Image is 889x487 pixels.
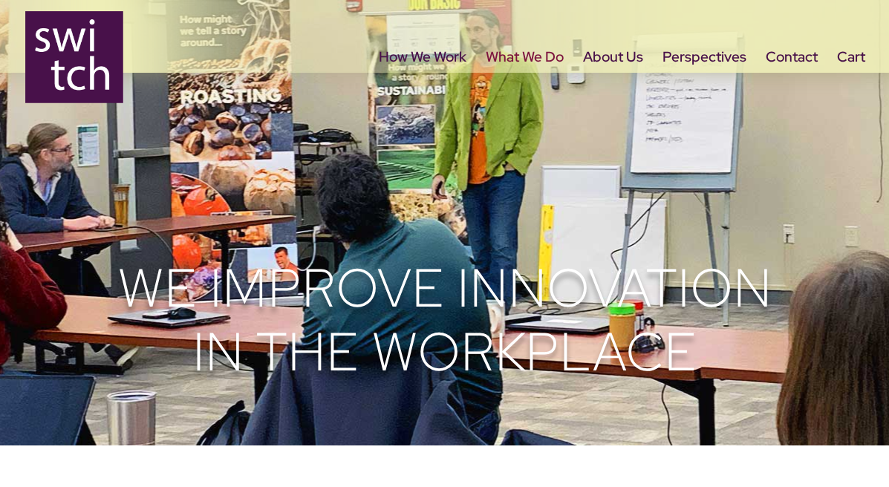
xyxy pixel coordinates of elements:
a: Contact [766,52,818,114]
h1: We improve innovation in the workplace [89,256,801,392]
a: How We Work [379,52,466,114]
a: About Us [583,52,643,114]
a: Cart [837,52,865,114]
a: Perspectives [662,52,746,114]
a: What We Do [486,52,564,114]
